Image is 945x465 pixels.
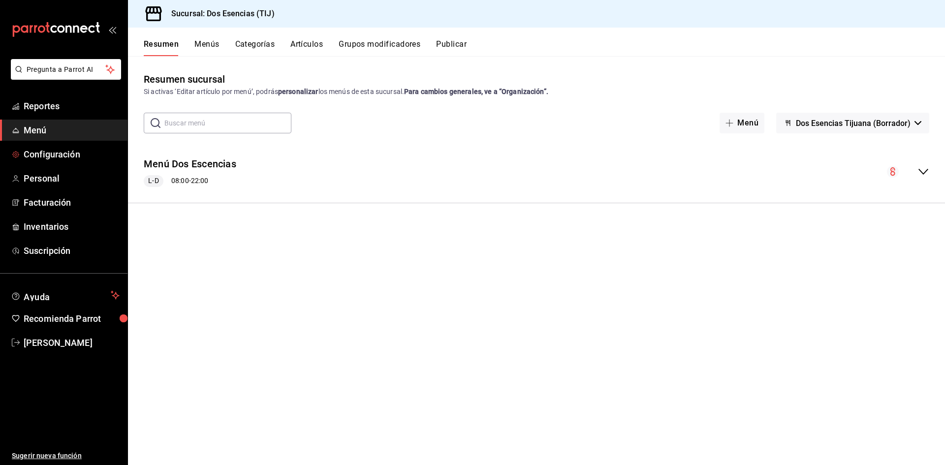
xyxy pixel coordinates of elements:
span: Suscripción [24,244,120,257]
button: Pregunta a Parrot AI [11,59,121,80]
button: Menús [194,39,219,56]
button: Resumen [144,39,179,56]
button: Menú Dos Escencias [144,157,236,171]
div: Resumen sucursal [144,72,225,87]
button: Publicar [436,39,467,56]
span: Pregunta a Parrot AI [27,64,106,75]
strong: personalizar [278,88,318,95]
a: Pregunta a Parrot AI [7,71,121,82]
span: Dos Esencias Tijuana (Borrador) [796,119,911,128]
span: L-D [144,176,162,186]
h3: Sucursal: Dos Esencias (TIJ) [163,8,275,20]
div: Si activas ‘Editar artículo por menú’, podrás los menús de esta sucursal. [144,87,929,97]
input: Buscar menú [164,113,291,133]
span: Recomienda Parrot [24,312,120,325]
span: Reportes [24,99,120,113]
button: Dos Esencias Tijuana (Borrador) [776,113,929,133]
span: Menú [24,124,120,137]
span: Ayuda [24,289,107,301]
span: Personal [24,172,120,185]
div: 08:00 - 22:00 [144,175,236,187]
button: Grupos modificadores [339,39,420,56]
button: open_drawer_menu [108,26,116,33]
div: navigation tabs [144,39,945,56]
span: Sugerir nueva función [12,451,120,461]
span: Facturación [24,196,120,209]
span: Configuración [24,148,120,161]
button: Artículos [290,39,323,56]
button: Categorías [235,39,275,56]
strong: Para cambios generales, ve a “Organización”. [404,88,548,95]
div: collapse-menu-row [128,149,945,195]
span: Inventarios [24,220,120,233]
button: Menú [720,113,764,133]
span: [PERSON_NAME] [24,336,120,349]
